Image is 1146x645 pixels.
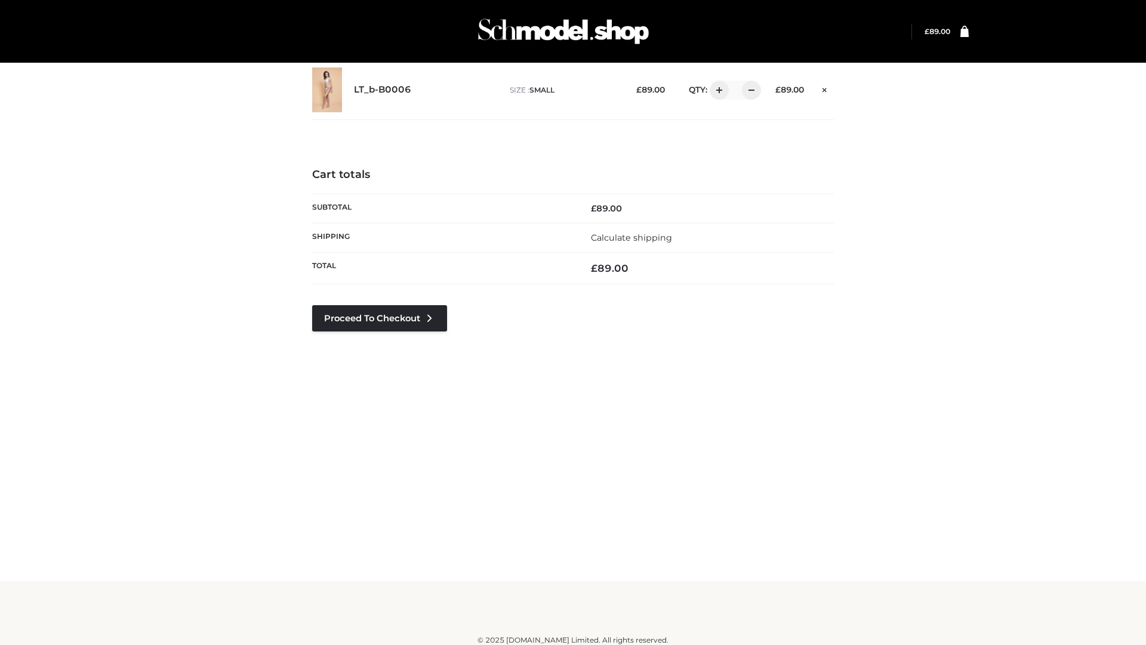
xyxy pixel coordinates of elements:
span: £ [636,85,642,94]
a: LT_b-B0006 [354,84,411,96]
th: Total [312,253,573,284]
bdi: 89.00 [591,203,622,214]
span: £ [591,203,596,214]
bdi: 89.00 [636,85,665,94]
bdi: 89.00 [591,262,629,274]
a: Calculate shipping [591,232,672,243]
th: Subtotal [312,193,573,223]
h4: Cart totals [312,168,834,182]
p: size : [510,85,618,96]
span: £ [775,85,781,94]
span: £ [925,27,929,36]
a: Remove this item [816,81,834,96]
span: SMALL [529,85,554,94]
th: Shipping [312,223,573,252]
a: Proceed to Checkout [312,305,447,331]
div: QTY: [677,81,757,100]
span: £ [591,262,597,274]
a: £89.00 [925,27,950,36]
bdi: 89.00 [925,27,950,36]
bdi: 89.00 [775,85,804,94]
img: Schmodel Admin 964 [474,8,653,55]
